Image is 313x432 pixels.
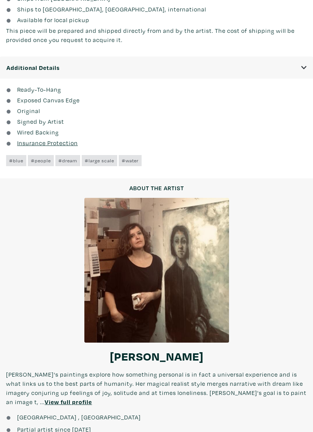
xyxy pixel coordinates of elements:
span: [GEOGRAPHIC_DATA] , [GEOGRAPHIC_DATA] [17,414,141,421]
a: Insurance Protection [6,139,78,147]
li: Exposed Canvas Edge [6,96,307,105]
p: This piece will be prepared and shipped directly from and by the artist. The cost of shipping wil... [6,26,307,45]
h6: About the artist [84,185,229,192]
a: [PERSON_NAME] [110,349,203,364]
li: Signed by Artist [6,117,307,126]
a: View full profile [45,398,92,406]
a: #water [119,155,142,167]
u: Insurance Protection [17,139,78,147]
li: Wired Backing [6,128,307,137]
li: Original [6,107,307,116]
a: #blue [6,155,26,167]
span: Additional Details [6,63,60,73]
a: #large scale [82,155,117,167]
li: Ships to [GEOGRAPHIC_DATA], [GEOGRAPHIC_DATA], international [6,5,307,14]
button: Additional Details [6,63,307,73]
a: #people [28,155,54,167]
a: #dream [55,155,80,167]
li: Ready-To-Hang [6,85,307,94]
p: [PERSON_NAME]'s paintings explore how something personal is in fact a universal experience and is... [6,370,307,407]
li: Available for local pickup [6,16,307,25]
